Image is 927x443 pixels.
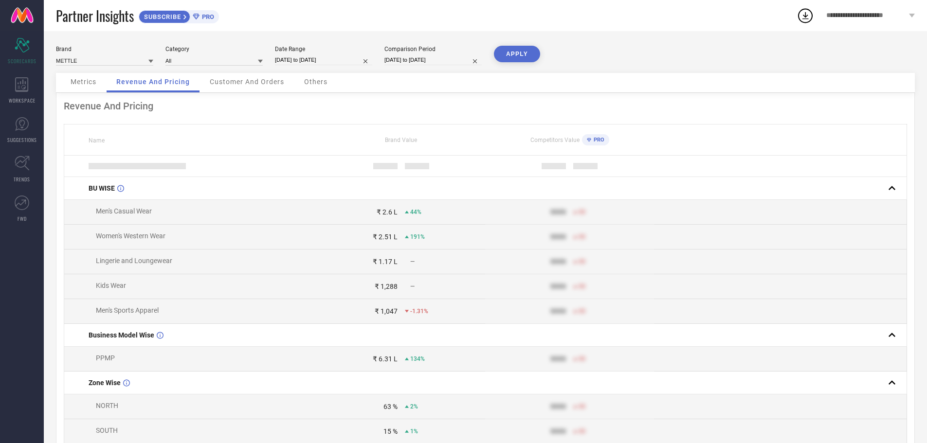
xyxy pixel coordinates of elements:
[375,307,398,315] div: ₹ 1,047
[18,215,27,222] span: FWD
[410,355,425,362] span: 134%
[165,46,263,53] div: Category
[8,57,36,65] span: SCORECARDS
[550,427,566,435] div: 9999
[579,308,585,315] span: 50
[410,283,415,290] span: —
[14,176,30,183] span: TRENDS
[56,6,134,26] span: Partner Insights
[89,137,105,144] span: Name
[96,426,118,434] span: SOUTH
[591,137,604,143] span: PRO
[550,403,566,410] div: 9999
[550,208,566,216] div: 9999
[116,78,190,86] span: Revenue And Pricing
[550,258,566,266] div: 9999
[410,308,428,315] span: -1.31%
[375,283,398,290] div: ₹ 1,288
[96,306,159,314] span: Men's Sports Apparel
[96,207,152,215] span: Men's Casual Wear
[579,233,585,240] span: 50
[579,258,585,265] span: 50
[550,355,566,363] div: 9999
[410,403,418,410] span: 2%
[579,209,585,215] span: 50
[200,13,214,20] span: PRO
[797,7,814,24] div: Open download list
[373,233,398,241] div: ₹ 2.51 L
[579,283,585,290] span: 50
[383,427,398,435] div: 15 %
[377,208,398,216] div: ₹ 2.6 L
[373,355,398,363] div: ₹ 6.31 L
[96,282,126,289] span: Kids Wear
[550,283,566,290] div: 9999
[139,8,219,23] a: SUBSCRIBEPRO
[139,13,183,20] span: SUBSCRIBE
[579,403,585,410] span: 50
[89,184,115,192] span: BU WISE
[96,402,118,409] span: NORTH
[275,46,372,53] div: Date Range
[96,354,115,362] span: PPMP
[579,355,585,362] span: 50
[410,233,425,240] span: 191%
[550,233,566,241] div: 9999
[304,78,327,86] span: Others
[56,46,153,53] div: Brand
[579,428,585,435] span: 50
[96,232,165,240] span: Women's Western Wear
[385,137,417,143] span: Brand Value
[210,78,284,86] span: Customer And Orders
[494,46,540,62] button: APPLY
[96,257,172,265] span: Lingerie and Loungewear
[275,55,372,65] input: Select date range
[71,78,96,86] span: Metrics
[383,403,398,410] div: 63 %
[384,55,482,65] input: Select comparison period
[410,428,418,435] span: 1%
[384,46,482,53] div: Comparison Period
[410,258,415,265] span: —
[89,331,154,339] span: Business Model Wise
[550,307,566,315] div: 9999
[410,209,421,215] span: 44%
[64,100,907,112] div: Revenue And Pricing
[7,136,37,143] span: SUGGESTIONS
[373,258,398,266] div: ₹ 1.17 L
[89,379,121,387] span: Zone Wise
[9,97,36,104] span: WORKSPACE
[530,137,580,143] span: Competitors Value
